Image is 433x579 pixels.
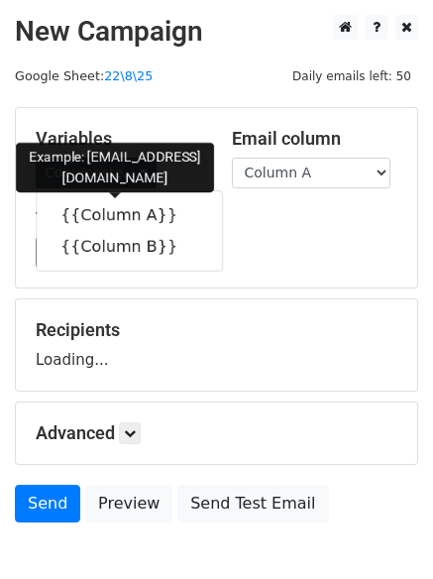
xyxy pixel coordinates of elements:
a: Send [15,485,80,522]
a: Daily emails left: 50 [285,68,418,83]
div: Example: [EMAIL_ADDRESS][DOMAIN_NAME] [16,143,214,192]
a: {{Column B}} [37,231,222,263]
span: Daily emails left: 50 [285,65,418,87]
a: {{Column A}} [37,199,222,231]
h5: Variables [36,128,202,150]
h2: New Campaign [15,15,418,49]
div: Loading... [36,319,397,371]
h5: Email column [232,128,398,150]
h5: Recipients [36,319,397,341]
h5: Advanced [36,422,397,444]
a: Send Test Email [177,485,328,522]
small: Google Sheet: [15,68,153,83]
a: 22\8\25 [104,68,153,83]
a: Preview [85,485,172,522]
